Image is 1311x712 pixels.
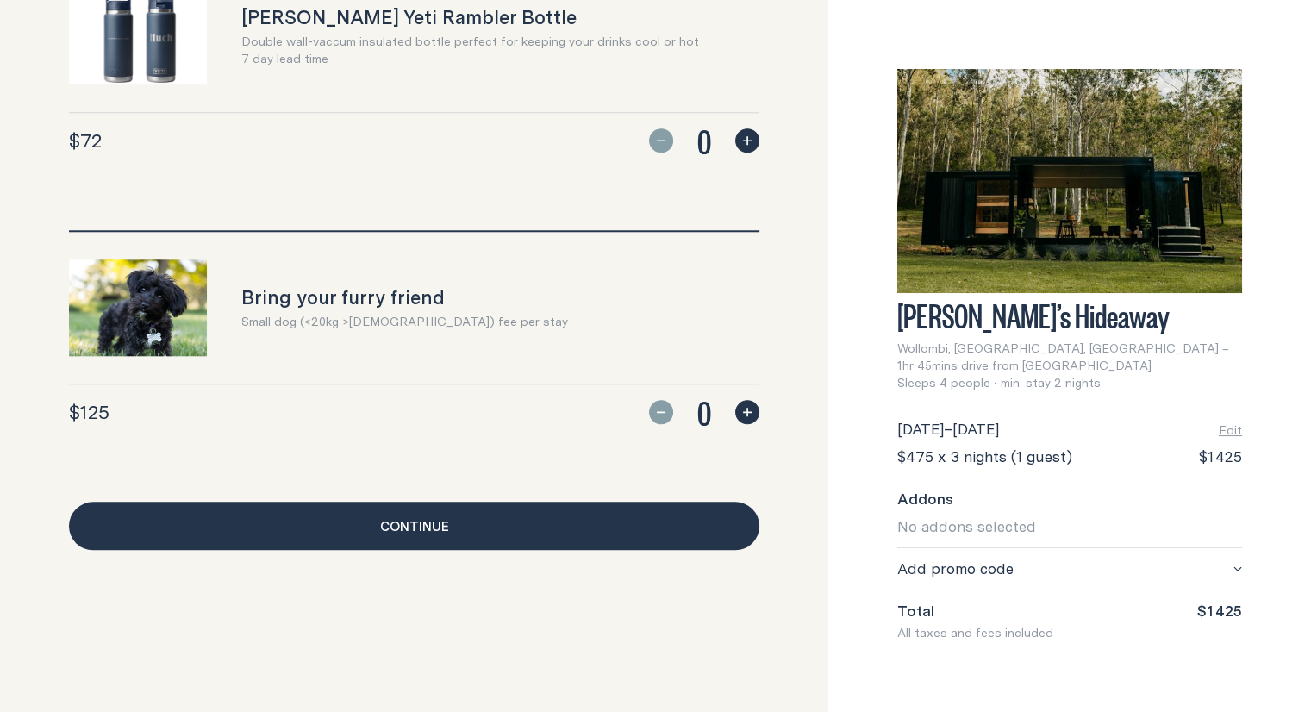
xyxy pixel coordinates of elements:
[1219,422,1242,439] button: Edit
[897,418,944,440] span: [DATE]
[1199,447,1242,467] span: $1 425
[241,33,699,50] p: Double wall-vaccum insulated bottle perfect for keeping your drinks cool or hot
[241,5,699,29] h3: [PERSON_NAME] Yeti Rambler Bottle
[69,259,207,356] img: 1f6202ee-e1e4-4357-bbdd-fa648e189b43.png
[897,515,1036,537] span: No addons selected
[897,559,1242,579] button: Add promo code
[897,419,999,440] div: –
[69,400,109,424] span: $125
[241,313,568,330] p: Small dog (<20kg >[DEMOGRAPHIC_DATA]) fee per stay
[69,128,102,153] span: $72
[69,502,759,550] a: Continue
[241,285,568,309] h3: Bring your furry friend
[1197,601,1242,621] span: $1 425
[952,418,999,440] span: [DATE]
[897,374,1101,391] span: Sleeps 4 people • min. stay 2 nights
[897,624,1053,641] span: All taxes and fees included
[897,303,1242,326] h3: [PERSON_NAME]’s Hideaway
[684,391,725,433] span: 0
[897,559,1014,579] span: Add promo code
[684,120,725,161] span: 0
[897,489,953,509] span: Addons
[241,50,699,67] p: 7 day lead time
[897,340,1242,374] span: Wollombi, [GEOGRAPHIC_DATA], [GEOGRAPHIC_DATA] – 1hr 45mins drive from [GEOGRAPHIC_DATA]
[897,447,1072,467] span: $475 x 3 nights (1 guest)
[897,601,934,621] span: Total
